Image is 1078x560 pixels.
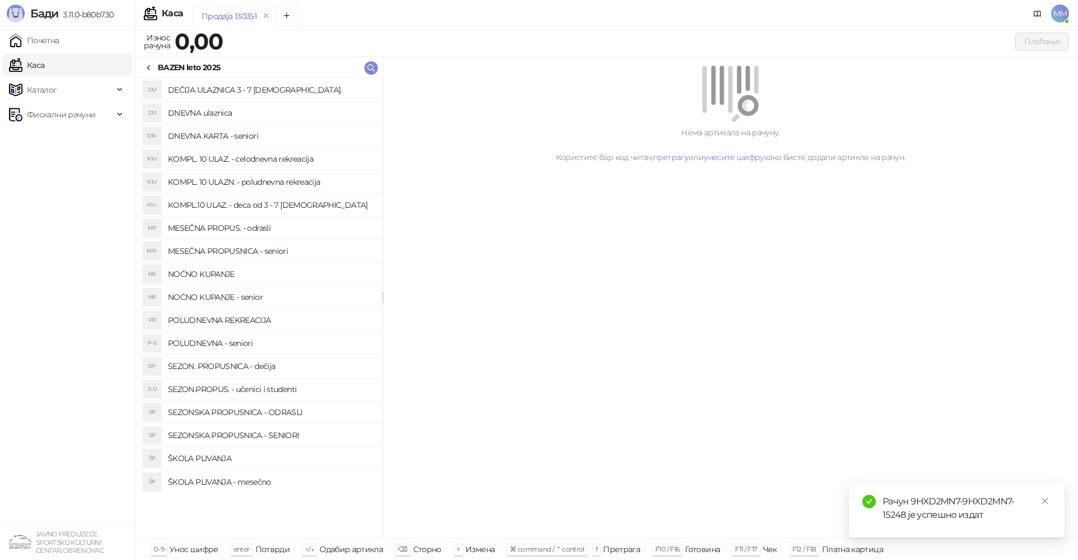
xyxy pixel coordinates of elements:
[398,545,407,553] span: ⌫
[7,4,25,22] img: Logo
[143,473,161,491] div: ŠP
[763,542,777,557] div: Чек
[168,104,373,122] h4: DNEVNA ulaznica
[1041,497,1049,505] span: close
[143,380,161,398] div: S-U
[319,542,383,557] div: Одабир артикла
[143,311,161,329] div: PR
[143,127,161,145] div: DK-
[259,11,273,21] button: remove
[168,449,373,467] h4: ŠKOLA PLIVANJA
[27,103,95,126] span: Фискални рачуни
[143,173,161,191] div: K1U
[141,30,172,53] div: Износ рачуна
[168,173,373,191] h4: KOMPL. 10 ULAZN. - poludnevna rekreacija
[168,380,373,398] h4: SEZON.PROPUS. - učenici i studenti
[154,545,164,553] span: 0-9
[822,542,883,557] div: Платна картица
[305,545,314,553] span: ↑/↓
[1015,33,1069,51] button: Плаћање
[1051,4,1069,22] span: MM
[143,357,161,375] div: SP-
[883,495,1051,522] div: Рачун 9HXD2MN7-9HXD2MN7-15248 је успешно издат
[603,542,640,557] div: Претрага
[143,265,161,283] div: NK
[168,242,373,260] h4: MESEČNA PROPUSNICA - seniori
[168,81,373,99] h4: DEČIJA ULAZNICA 3 - 7 [DEMOGRAPHIC_DATA].
[168,219,373,237] h4: MESEČNA PROPUS. - odrasli
[143,219,161,237] div: MP
[168,403,373,421] h4: SEZONSKA PROPUSNICA - ODRASLI
[27,79,57,101] span: Каталог
[143,334,161,352] div: P-S
[234,545,250,553] span: enter
[276,4,298,27] button: Add tab
[158,61,220,74] div: BAZEN leto 2025
[168,196,373,214] h4: KOMPL.10 ULAZ. - deca od 3 - 7 [DEMOGRAPHIC_DATA]
[143,288,161,306] div: NK
[30,7,58,20] span: Бади
[1029,4,1047,22] a: Документација
[653,152,688,162] a: претрагу
[9,29,60,52] a: Почетна
[36,530,103,554] small: JAVNO PREDUZEĆE SPORTSKO KULTURNI CENTAR, OBRENOVAC
[143,81,161,99] div: DU
[143,196,161,214] div: KU-
[792,545,816,553] span: F12 / F18
[168,265,373,283] h4: NOĆNO KUPANJE
[1039,495,1051,507] a: Close
[685,542,720,557] div: Готовина
[413,542,441,557] div: Сторно
[175,28,223,55] strong: 0,00
[735,545,757,553] span: F11 / F17
[510,545,584,553] span: ⌘ command / ⌃ control
[143,403,161,421] div: SP
[255,542,290,557] div: Потврди
[143,449,161,467] div: ŠP
[143,150,161,168] div: K1U
[704,152,764,162] a: унесите шифру
[596,545,597,553] span: f
[170,542,218,557] div: Унос шифре
[168,127,373,145] h4: DNEVNA KARTA - seniori
[58,10,113,20] span: 3.11.0-b80b730
[168,334,373,352] h4: POLUDNEVNA - seniori
[396,126,1065,163] div: Нема артикала на рачуну. Користите бар код читач, или како бисте додали артикле на рачун.
[168,357,373,375] h4: SEZON. PROPUSNICA - dečija
[135,79,382,538] div: grid
[655,545,679,553] span: F10 / F16
[168,473,373,491] h4: ŠKOLA PLIVANJA - mesečno
[456,545,460,553] span: +
[143,426,161,444] div: SP
[9,531,31,553] img: 64x64-companyLogo-4a28e1f8-f217-46d7-badd-69a834a81aaf.png
[168,288,373,306] h4: NOĆNO KUPANJE - senior
[168,311,373,329] h4: POLUDNEVNA REKREACIJA
[162,9,183,18] div: Каса
[9,54,44,76] a: Каса
[465,542,495,557] div: Измена
[862,495,876,508] span: check-circle
[168,426,373,444] h4: SEZONSKA PROPUSNICA - SENIORI
[143,104,161,122] div: DU
[202,10,257,22] div: Продаја 130351
[143,242,161,260] div: MP-
[168,150,373,168] h4: KOMPL. 10 ULAZ. - celodnevna rekreacija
